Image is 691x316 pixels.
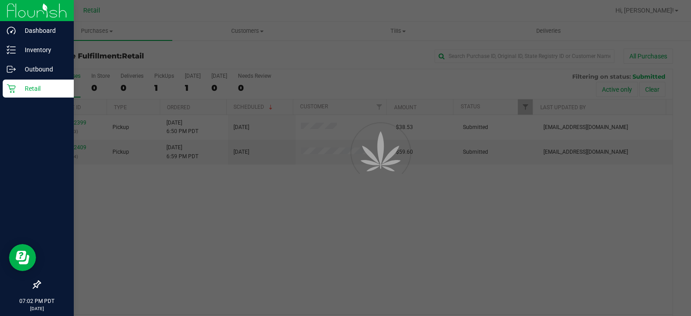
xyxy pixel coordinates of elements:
iframe: Resource center [9,244,36,271]
inline-svg: Retail [7,84,16,93]
inline-svg: Dashboard [7,26,16,35]
p: 07:02 PM PDT [4,297,70,305]
p: Outbound [16,64,70,75]
p: Dashboard [16,25,70,36]
p: Inventory [16,45,70,55]
p: [DATE] [4,305,70,312]
inline-svg: Inventory [7,45,16,54]
p: Retail [16,83,70,94]
inline-svg: Outbound [7,65,16,74]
